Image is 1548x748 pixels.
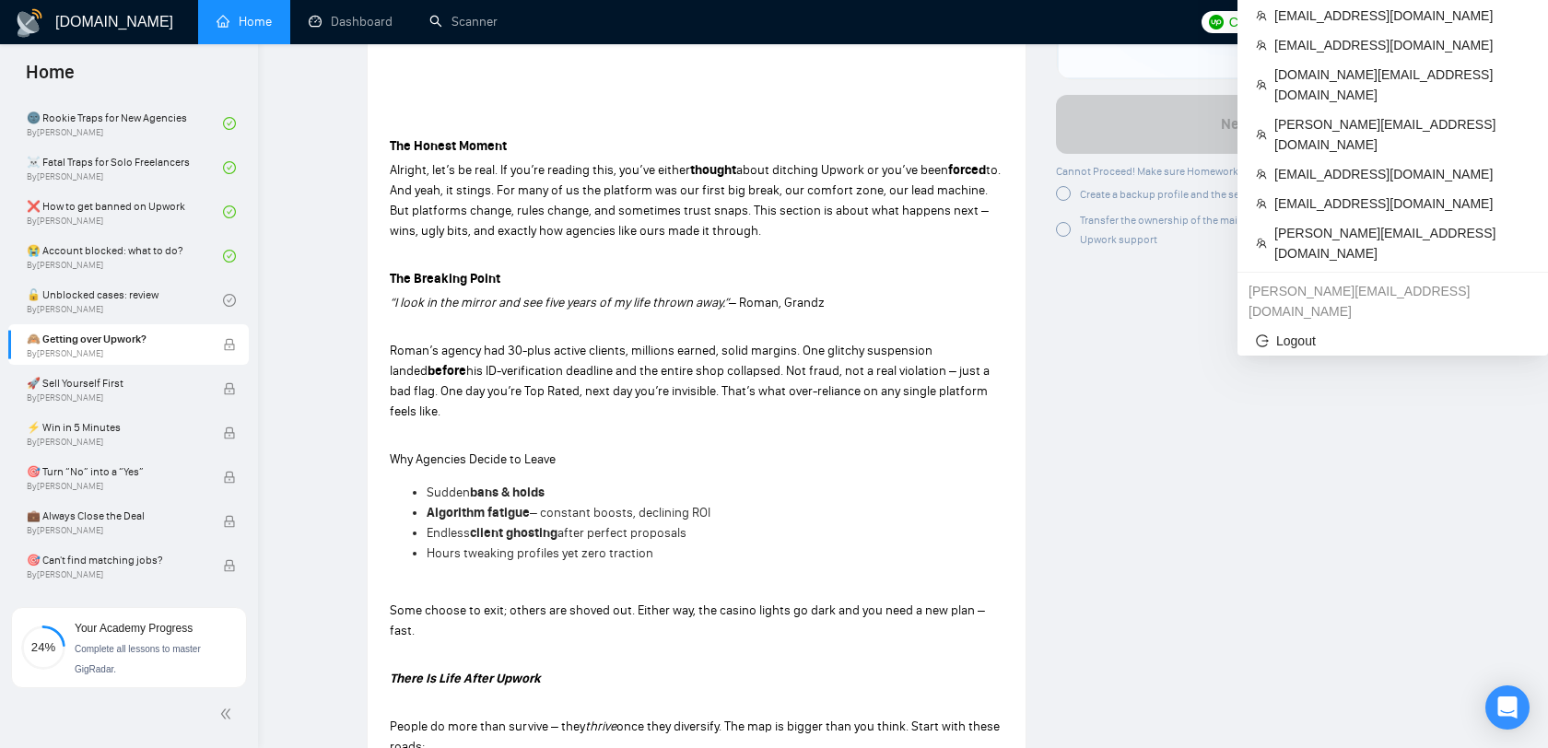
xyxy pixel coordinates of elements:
[390,363,990,419] span: his ID-verification deadline and the entire shop collapsed. Not fraud, not a real violation – jus...
[223,205,236,218] span: check-circle
[27,462,204,481] span: 🎯 Turn “No” into a “Yes”
[217,14,272,29] a: homeHome
[1209,15,1224,29] img: upwork-logo.png
[1221,113,1252,135] span: Next
[470,485,545,500] strong: bans & holds
[736,162,948,178] span: about ditching Upwork or you’ve been
[223,515,236,528] span: lock
[27,525,204,536] span: By [PERSON_NAME]
[27,236,223,276] a: 😭 Account blocked: what to do?By[PERSON_NAME]
[390,162,690,178] span: Alright, let’s be real. If you’re reading this, you’ve either
[390,138,507,154] strong: The Honest Moment
[585,719,616,734] em: thrive
[948,162,986,178] strong: forced
[1485,685,1530,730] div: Open Intercom Messenger
[1080,214,1420,246] span: Transfer the ownership of the main agency to the secondary account via Upwork support
[427,545,653,561] span: Hours tweaking profiles yet zero traction
[390,602,985,638] span: Some choose to exit; others are shoved out. Either way, the casino lights go dark and you need a ...
[75,644,201,674] span: Complete all lessons to master GigRadar.
[390,271,500,286] strong: The Breaking Point
[27,551,204,569] span: 🎯 Can't find matching jobs?
[1080,188,1343,201] span: Create a backup profile and the second agency account
[27,280,223,321] a: 🔓 Unblocked cases: reviewBy[PERSON_NAME]
[11,59,89,98] span: Home
[427,525,470,541] span: Endless
[390,451,556,467] span: Why Agencies Decide to Leave
[27,330,204,348] span: 🙈 Getting over Upwork?
[223,117,236,130] span: check-circle
[1229,12,1284,32] span: Connects:
[27,481,204,492] span: By [PERSON_NAME]
[390,295,729,310] em: “I look in the mirror and see five years of my life thrown away.”
[15,8,44,38] img: logo
[27,348,204,359] span: By [PERSON_NAME]
[223,294,236,307] span: check-circle
[21,641,65,653] span: 24%
[427,505,530,520] strong: Algorithm fatigue
[390,671,541,686] em: There Is Life After Upwork
[27,418,204,437] span: ⚡ Win in 5 Minutes
[428,363,466,379] strong: before
[223,161,236,174] span: check-circle
[223,559,236,572] span: lock
[1288,12,1296,32] span: 1
[557,525,686,541] span: after perfect proposals
[27,147,223,188] a: ☠️ Fatal Traps for Solo FreelancersBy[PERSON_NAME]
[27,374,204,392] span: 🚀 Sell Yourself First
[427,485,470,500] span: Sudden
[1511,7,1541,37] button: setting
[223,382,236,395] span: lock
[223,471,236,484] span: lock
[223,427,236,439] span: lock
[27,437,204,448] span: By [PERSON_NAME]
[729,295,825,310] span: – Roman, Grandz
[219,705,238,723] span: double-left
[309,14,393,29] a: dashboardDashboard
[390,343,932,379] span: Roman’s agency had 30-plus active clients, millions earned, solid margins. One glitchy suspension...
[1512,15,1540,29] span: setting
[1056,165,1408,178] span: Cannot Proceed! Make sure Homework are completed before clicking Next:
[223,338,236,351] span: lock
[75,622,193,635] span: Your Academy Progress
[530,505,710,520] span: – constant boosts, declining ROI
[27,192,223,232] a: ❌ How to get banned on UpworkBy[PERSON_NAME]
[27,507,204,525] span: 💼 Always Close the Deal
[223,250,236,263] span: check-circle
[429,14,498,29] a: searchScanner
[690,162,736,178] strong: thought
[27,392,204,403] span: By [PERSON_NAME]
[1056,95,1440,154] button: Next
[27,569,204,580] span: By [PERSON_NAME]
[27,103,223,144] a: 🌚 Rookie Traps for New AgenciesBy[PERSON_NAME]
[470,525,557,541] strong: client ghosting
[1511,15,1541,29] a: setting
[390,719,585,734] span: People do more than survive – they
[1319,16,1331,29] span: user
